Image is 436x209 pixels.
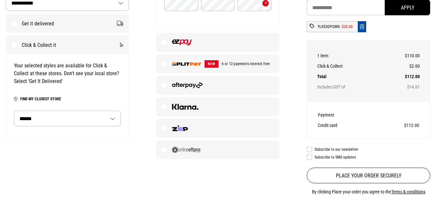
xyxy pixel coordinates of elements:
[6,36,129,54] label: Click & Collect it
[307,168,430,183] button: Place your order securely
[384,61,420,71] td: $2.00
[5,3,25,22] button: Open LiveChat chat widget
[307,155,430,160] label: Subscribe to SMS updates
[375,120,419,131] td: $112.00
[172,104,198,110] img: Klarna
[391,189,425,194] a: Terms & conditions
[172,39,191,45] img: EZPAY
[317,61,384,71] th: Click & Collect
[317,82,384,92] th: Includes GST of
[318,24,340,29] div: YLKE0DPQWN
[205,60,218,68] span: NEW
[358,21,366,32] button: Remove code
[14,62,121,85] div: Your selected styles are available for Click & Collect at these stores. Don't see your local stor...
[384,50,420,61] td: $110.00
[384,82,420,92] td: $14.61
[341,24,353,29] div: -$20.00
[172,82,202,88] img: Afterpay
[318,120,375,131] th: Credit card
[20,95,61,103] button: Find my closest store
[172,62,201,66] img: SPLITPAY
[317,50,384,61] th: 1 item
[384,71,420,82] td: $112.00
[317,71,384,82] th: Total
[307,147,430,152] label: Subscribe to our newsletter
[218,62,270,66] span: 6 or 12 payments interest free
[172,147,200,153] img: Online EFTPOS
[307,188,430,196] p: By clicking Place your order you agree to the
[6,14,129,33] label: Get it delivered
[172,125,188,131] img: Zip
[318,110,375,120] th: Payment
